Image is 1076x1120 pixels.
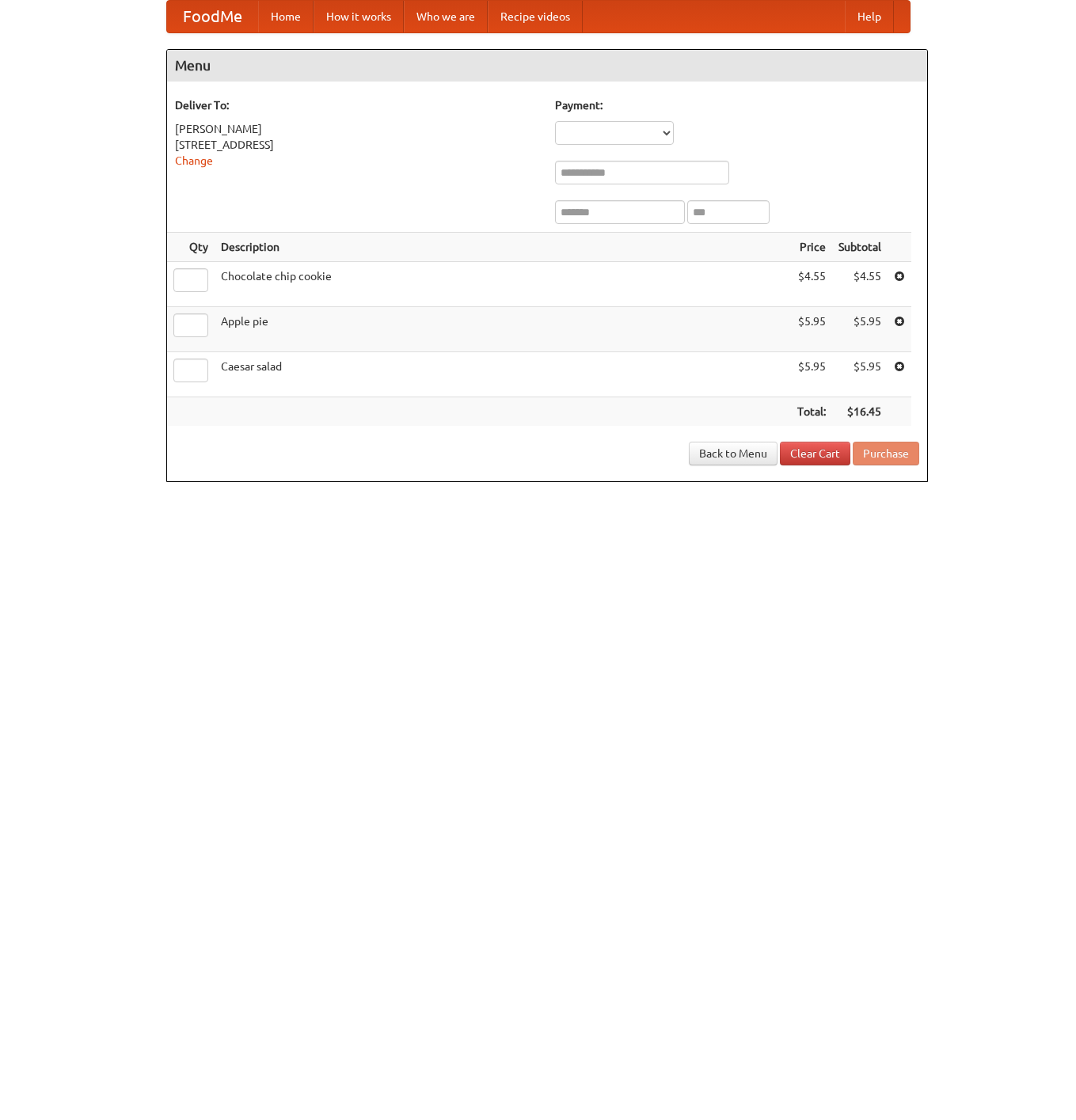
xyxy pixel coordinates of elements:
[832,262,888,307] td: $4.55
[167,50,927,82] h4: Menu
[258,1,314,32] a: Home
[791,352,832,397] td: $5.95
[404,1,488,32] a: Who we are
[791,262,832,307] td: $4.55
[791,233,832,262] th: Price
[215,352,791,397] td: Caesar salad
[832,307,888,352] td: $5.95
[791,397,832,427] th: Total:
[853,442,919,465] button: Purchase
[314,1,404,32] a: How it works
[832,233,888,262] th: Subtotal
[167,233,215,262] th: Qty
[215,307,791,352] td: Apple pie
[689,442,778,465] a: Back to Menu
[832,352,888,397] td: $5.95
[555,97,919,113] h5: Payment:
[845,1,894,32] a: Help
[175,121,539,137] div: [PERSON_NAME]
[832,397,888,427] th: $16.45
[215,262,791,307] td: Chocolate chip cookie
[175,97,539,113] h5: Deliver To:
[175,154,213,167] a: Change
[791,307,832,352] td: $5.95
[167,1,258,32] a: FoodMe
[488,1,583,32] a: Recipe videos
[175,137,539,153] div: [STREET_ADDRESS]
[215,233,791,262] th: Description
[780,442,850,465] a: Clear Cart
